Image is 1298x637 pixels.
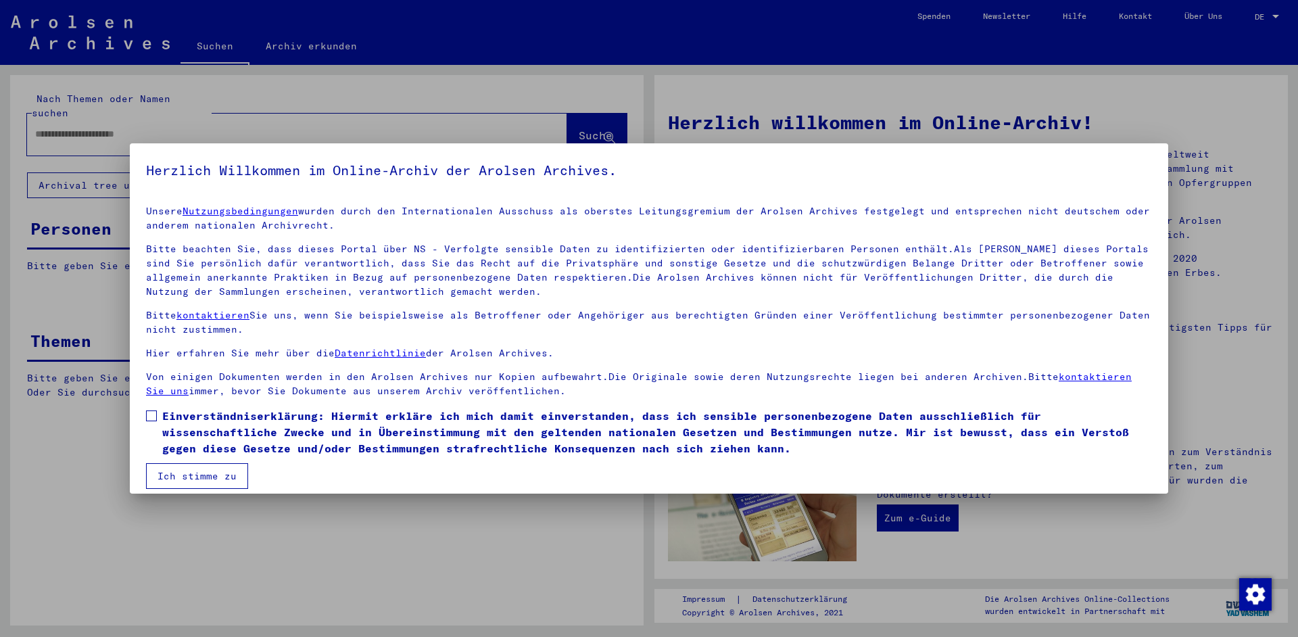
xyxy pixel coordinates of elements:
[1239,578,1272,611] img: Zustimmung ändern
[146,204,1152,233] p: Unsere wurden durch den Internationalen Ausschuss als oberstes Leitungsgremium der Arolsen Archiv...
[146,463,248,489] button: Ich stimme zu
[146,370,1152,398] p: Von einigen Dokumenten werden in den Arolsen Archives nur Kopien aufbewahrt.Die Originale sowie d...
[335,347,426,359] a: Datenrichtlinie
[146,308,1152,337] p: Bitte Sie uns, wenn Sie beispielsweise als Betroffener oder Angehöriger aus berechtigten Gründen ...
[146,242,1152,299] p: Bitte beachten Sie, dass dieses Portal über NS - Verfolgte sensible Daten zu identifizierten oder...
[183,205,298,217] a: Nutzungsbedingungen
[176,309,249,321] a: kontaktieren
[146,371,1132,397] a: kontaktieren Sie uns
[162,408,1152,456] span: Einverständniserklärung: Hiermit erkläre ich mich damit einverstanden, dass ich sensible personen...
[146,346,1152,360] p: Hier erfahren Sie mehr über die der Arolsen Archives.
[146,160,1152,181] h5: Herzlich Willkommen im Online-Archiv der Arolsen Archives.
